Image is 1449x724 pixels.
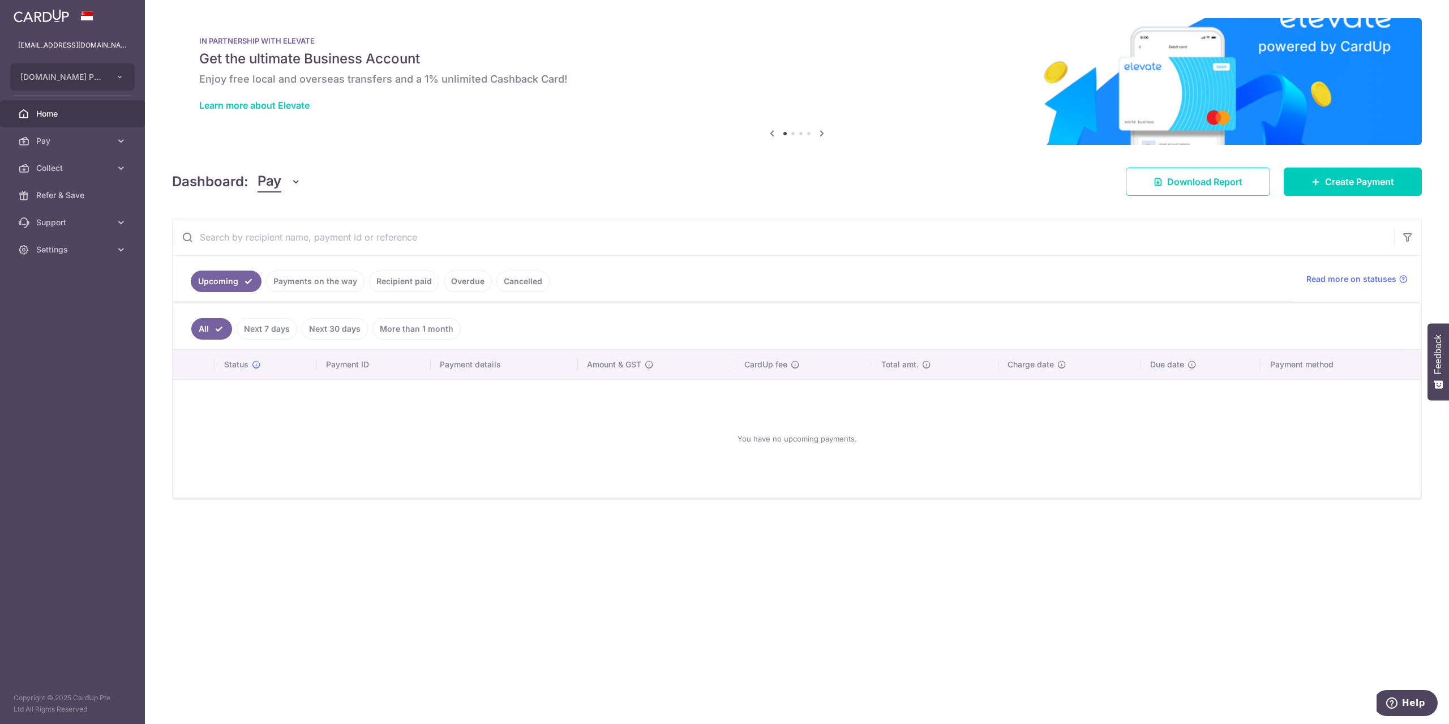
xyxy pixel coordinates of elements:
h5: Get the ultimate Business Account [199,50,1395,68]
a: Download Report [1126,168,1270,196]
span: Collect [36,162,111,174]
span: Status [224,359,248,370]
p: IN PARTNERSHIP WITH ELEVATE [199,36,1395,45]
span: Total amt. [881,359,919,370]
span: Download Report [1167,175,1242,189]
span: Amount & GST [587,359,641,370]
a: Overdue [444,271,492,292]
span: Pay [258,171,281,192]
a: All [191,318,232,340]
th: Payment method [1261,350,1421,379]
a: Read more on statuses [1306,273,1408,285]
img: Renovation banner [172,18,1422,145]
a: Next 30 days [302,318,368,340]
span: CardUp fee [744,359,787,370]
a: Create Payment [1284,168,1422,196]
a: Cancelled [496,271,550,292]
span: Settings [36,244,111,255]
span: Create Payment [1325,175,1394,189]
a: Upcoming [191,271,261,292]
p: [EMAIL_ADDRESS][DOMAIN_NAME] [18,40,127,51]
h6: Enjoy free local and overseas transfers and a 1% unlimited Cashback Card! [199,72,1395,86]
img: CardUp [14,9,69,23]
span: Charge date [1008,359,1054,370]
span: Home [36,108,111,119]
a: Payments on the way [266,271,365,292]
a: More than 1 month [372,318,461,340]
div: You have no upcoming payments. [187,389,1407,489]
span: Due date [1150,359,1184,370]
span: Refer & Save [36,190,111,201]
span: [DOMAIN_NAME] PTE. LTD. [20,71,104,83]
span: Pay [36,135,111,147]
span: Read more on statuses [1306,273,1396,285]
a: Learn more about Elevate [199,100,310,111]
iframe: Opens a widget where you can find more information [1377,690,1438,718]
input: Search by recipient name, payment id or reference [173,219,1394,255]
button: Feedback - Show survey [1427,323,1449,400]
span: Support [36,217,111,228]
button: [DOMAIN_NAME] PTE. LTD. [10,63,135,91]
h4: Dashboard: [172,172,248,192]
th: Payment ID [317,350,431,379]
button: Pay [258,171,301,192]
a: Next 7 days [237,318,297,340]
th: Payment details [431,350,578,379]
span: Feedback [1433,335,1443,374]
a: Recipient paid [369,271,439,292]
